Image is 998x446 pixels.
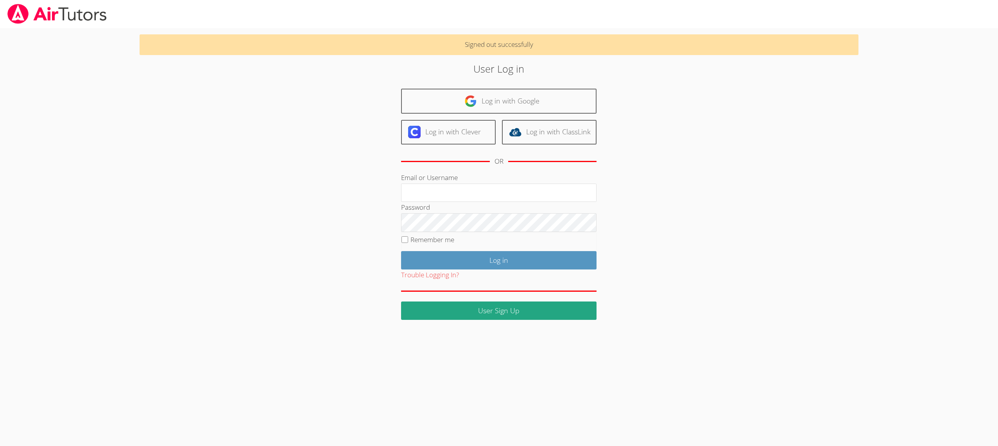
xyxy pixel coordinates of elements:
[464,95,477,107] img: google-logo-50288ca7cdecda66e5e0955fdab243c47b7ad437acaf1139b6f446037453330a.svg
[408,126,421,138] img: clever-logo-6eab21bc6e7a338710f1a6ff85c0baf02591cd810cc4098c63d3a4b26e2feb20.svg
[140,34,858,55] p: Signed out successfully
[410,235,454,244] label: Remember me
[401,251,597,269] input: Log in
[401,301,597,320] a: User Sign Up
[401,269,459,281] button: Trouble Logging In?
[509,126,521,138] img: classlink-logo-d6bb404cc1216ec64c9a2012d9dc4662098be43eaf13dc465df04b49fa7ab582.svg
[229,61,769,76] h2: User Log in
[495,156,503,167] div: OR
[401,120,496,145] a: Log in with Clever
[7,4,108,24] img: airtutors_banner-c4298cdbf04f3fff15de1276eac7730deb9818008684d7c2e4769d2f7ddbe033.png
[502,120,597,145] a: Log in with ClassLink
[401,89,597,113] a: Log in with Google
[401,173,458,182] label: Email or Username
[401,203,430,212] label: Password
